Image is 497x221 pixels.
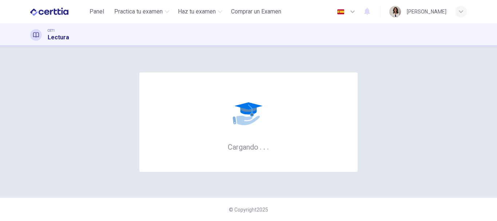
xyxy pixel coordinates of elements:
[267,140,269,152] h6: .
[175,5,225,18] button: Haz tu examen
[263,140,266,152] h6: .
[48,28,55,33] span: CET1
[114,7,163,16] span: Practica tu examen
[90,7,104,16] span: Panel
[229,207,268,213] span: © Copyright 2025
[407,7,446,16] div: [PERSON_NAME]
[85,5,108,18] button: Panel
[48,33,69,42] h1: Lectura
[259,140,262,152] h6: .
[30,4,68,19] img: CERTTIA logo
[178,7,216,16] span: Haz tu examen
[389,6,401,17] img: Profile picture
[228,142,269,151] h6: Cargando
[30,4,85,19] a: CERTTIA logo
[231,7,281,16] span: Comprar un Examen
[111,5,172,18] button: Practica tu examen
[228,5,284,18] button: Comprar un Examen
[336,9,345,15] img: es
